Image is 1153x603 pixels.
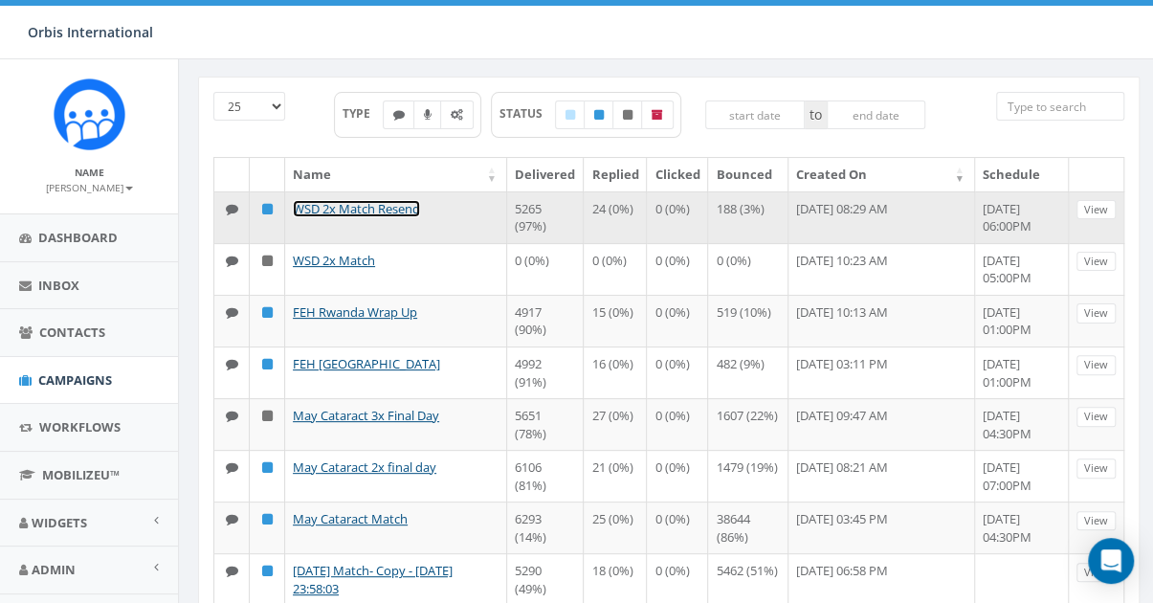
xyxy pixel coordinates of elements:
[788,398,975,450] td: [DATE] 09:47 AM
[262,410,273,422] i: Unpublished
[647,502,708,553] td: 0 (0%)
[393,109,405,121] i: Text SMS
[507,450,585,502] td: 6106 (81%)
[647,450,708,502] td: 0 (0%)
[38,229,118,246] span: Dashboard
[827,100,926,129] input: end date
[39,324,105,341] span: Contacts
[584,158,647,191] th: Replied
[262,306,273,319] i: Published
[975,191,1069,243] td: [DATE] 06:00PM
[1088,538,1134,584] div: Open Intercom Messenger
[708,158,787,191] th: Bounced
[708,295,787,346] td: 519 (10%)
[46,181,133,194] small: [PERSON_NAME]
[451,109,463,121] i: Automated Message
[788,158,975,191] th: Created On: activate to sort column ascending
[499,105,556,122] span: STATUS
[584,243,647,295] td: 0 (0%)
[38,277,79,294] span: Inbox
[285,158,507,191] th: Name: activate to sort column ascending
[975,243,1069,295] td: [DATE] 05:00PM
[440,100,474,129] label: Automated Message
[75,166,104,179] small: Name
[975,346,1069,398] td: [DATE] 01:00PM
[641,100,674,129] label: Archived
[623,109,632,121] i: Unpublished
[262,513,273,525] i: Published
[226,306,238,319] i: Text SMS
[788,191,975,243] td: [DATE] 08:29 AM
[343,105,384,122] span: TYPE
[507,502,585,553] td: 6293 (14%)
[507,295,585,346] td: 4917 (90%)
[647,398,708,450] td: 0 (0%)
[424,109,432,121] i: Ringless Voice Mail
[42,466,120,483] span: MobilizeU™
[226,358,238,370] i: Text SMS
[262,565,273,577] i: Published
[1076,563,1116,583] a: View
[39,418,121,435] span: Workflows
[1076,407,1116,427] a: View
[584,191,647,243] td: 24 (0%)
[975,398,1069,450] td: [DATE] 04:30PM
[584,295,647,346] td: 15 (0%)
[226,461,238,474] i: Text SMS
[226,410,238,422] i: Text SMS
[996,92,1124,121] input: Type to search
[805,100,827,129] span: to
[788,295,975,346] td: [DATE] 10:13 AM
[32,514,87,531] span: Widgets
[594,109,604,121] i: Published
[584,398,647,450] td: 27 (0%)
[975,450,1069,502] td: [DATE] 07:00PM
[584,100,614,129] label: Published
[507,398,585,450] td: 5651 (78%)
[1076,303,1116,324] a: View
[293,303,417,321] a: FEH Rwanda Wrap Up
[584,346,647,398] td: 16 (0%)
[555,100,586,129] label: Draft
[507,191,585,243] td: 5265 (97%)
[708,243,787,295] td: 0 (0%)
[584,502,647,553] td: 25 (0%)
[46,178,133,195] a: [PERSON_NAME]
[262,358,273,370] i: Published
[788,450,975,502] td: [DATE] 08:21 AM
[565,109,575,121] i: Draft
[293,510,408,527] a: May Cataract Match
[413,100,442,129] label: Ringless Voice Mail
[647,295,708,346] td: 0 (0%)
[226,255,238,267] i: Text SMS
[226,203,238,215] i: Text SMS
[708,346,787,398] td: 482 (9%)
[262,203,273,215] i: Published
[1076,200,1116,220] a: View
[975,295,1069,346] td: [DATE] 01:00PM
[262,255,273,267] i: Unpublished
[293,407,439,424] a: May Cataract 3x Final Day
[647,243,708,295] td: 0 (0%)
[293,458,436,476] a: May Cataract 2x final day
[708,450,787,502] td: 1479 (19%)
[383,100,415,129] label: Text SMS
[262,461,273,474] i: Published
[1076,458,1116,479] a: View
[975,158,1069,191] th: Schedule
[293,200,420,217] a: WSD 2x Match Resend
[226,565,238,577] i: Text SMS
[612,100,643,129] label: Unpublished
[293,252,375,269] a: WSD 2x Match
[507,158,585,191] th: Delivered
[54,78,125,150] img: Rally_Corp_Icon.png
[975,502,1069,553] td: [DATE] 04:30PM
[507,243,585,295] td: 0 (0%)
[1076,252,1116,272] a: View
[32,561,76,578] span: Admin
[226,513,238,525] i: Text SMS
[647,158,708,191] th: Clicked
[708,398,787,450] td: 1607 (22%)
[647,191,708,243] td: 0 (0%)
[38,371,112,389] span: Campaigns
